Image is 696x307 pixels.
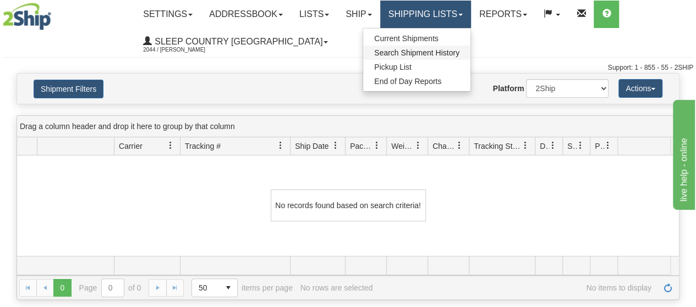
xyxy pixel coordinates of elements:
[409,136,428,155] a: Weight filter column settings
[185,141,221,152] span: Tracking #
[380,1,471,28] a: Shipping lists
[271,136,290,155] a: Tracking # filter column settings
[135,1,201,28] a: Settings
[374,34,439,43] span: Current Shipments
[540,141,549,152] span: Delivery Status
[368,136,386,155] a: Packages filter column settings
[659,279,677,297] a: Refresh
[471,1,535,28] a: Reports
[291,1,337,28] a: Lists
[618,79,662,98] button: Actions
[161,136,180,155] a: Carrier filter column settings
[595,141,604,152] span: Pickup Status
[363,60,470,74] a: Pickup List
[474,141,522,152] span: Tracking Status
[53,279,71,297] span: Page 0
[8,7,102,20] div: live help - online
[363,31,470,46] a: Current Shipments
[544,136,562,155] a: Delivery Status filter column settings
[374,63,412,71] span: Pickup List
[326,136,345,155] a: Ship Date filter column settings
[3,63,693,72] div: Support: 1 - 855 - 55 - 2SHIP
[199,282,213,293] span: 50
[380,283,651,292] span: No items to display
[220,279,237,297] span: select
[567,141,577,152] span: Shipment Issues
[34,80,103,98] button: Shipment Filters
[493,83,524,94] label: Platform
[191,278,238,297] span: Page sizes drop down
[152,37,322,46] span: Sleep Country [GEOGRAPHIC_DATA]
[79,278,141,297] span: Page of 0
[300,283,373,292] div: No rows are selected
[571,136,590,155] a: Shipment Issues filter column settings
[374,48,459,57] span: Search Shipment History
[374,77,441,86] span: End of Day Reports
[599,136,617,155] a: Pickup Status filter column settings
[516,136,535,155] a: Tracking Status filter column settings
[671,97,695,209] iframe: chat widget
[391,141,414,152] span: Weight
[135,28,336,55] a: Sleep Country [GEOGRAPHIC_DATA] 2044 / [PERSON_NAME]
[191,278,293,297] span: items per page
[350,141,373,152] span: Packages
[143,44,226,55] span: 2044 / [PERSON_NAME]
[337,1,380,28] a: Ship
[450,136,469,155] a: Charge filter column settings
[271,189,426,221] div: No records found based on search criteria!
[295,141,328,152] span: Ship Date
[3,3,51,30] img: logo2044.jpg
[201,1,291,28] a: Addressbook
[432,141,456,152] span: Charge
[363,74,470,88] a: End of Day Reports
[17,116,679,137] div: grid grouping header
[119,141,143,152] span: Carrier
[363,46,470,60] a: Search Shipment History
